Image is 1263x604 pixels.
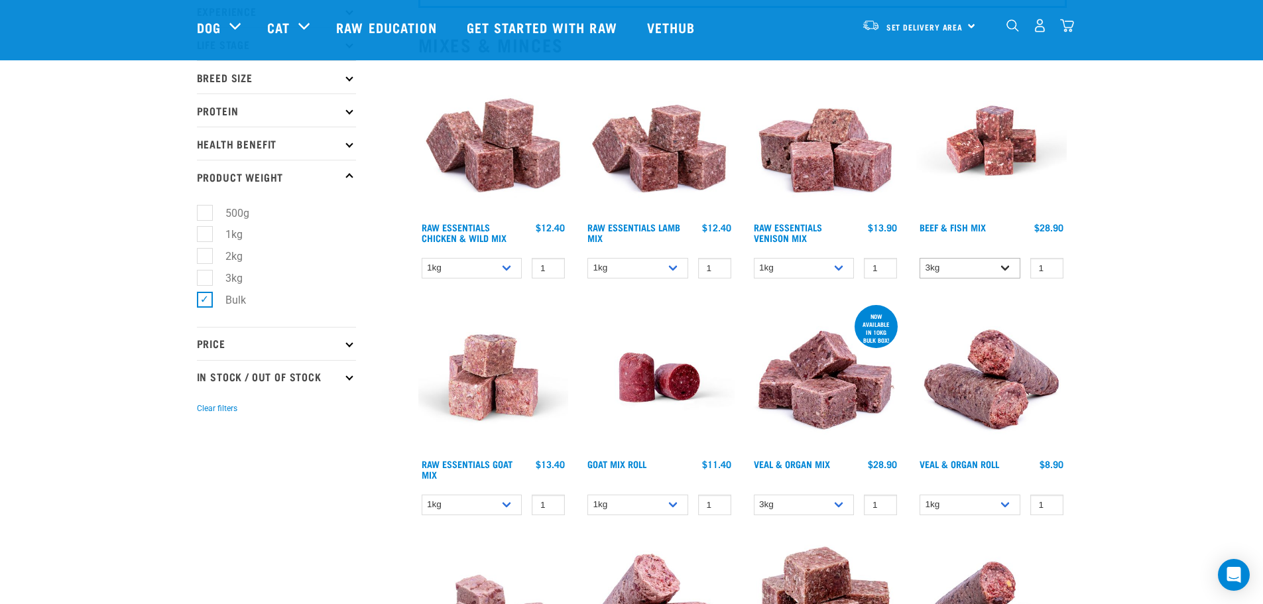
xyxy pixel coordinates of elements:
a: Raw Essentials Chicken & Wild Mix [422,225,507,240]
img: van-moving.png [862,19,880,31]
p: Health Benefit [197,127,356,160]
img: Goat M Ix 38448 [418,302,569,453]
input: 1 [532,495,565,515]
div: $12.40 [702,222,731,233]
input: 1 [698,258,731,278]
input: 1 [1030,258,1063,278]
img: ?1041 RE Lamb Mix 01 [584,66,735,216]
div: Open Intercom Messenger [1218,559,1250,591]
input: 1 [864,258,897,278]
div: $12.40 [536,222,565,233]
input: 1 [864,495,897,515]
a: Cat [267,17,290,37]
p: Price [197,327,356,360]
p: In Stock / Out Of Stock [197,360,356,393]
img: Veal Organ Mix Roll 01 [916,302,1067,453]
p: Protein [197,93,356,127]
p: Breed Size [197,60,356,93]
label: 1kg [204,226,248,243]
div: $13.90 [868,222,897,233]
a: Raw Essentials Venison Mix [754,225,822,240]
a: Beef & Fish Mix [920,225,986,229]
input: 1 [1030,495,1063,515]
a: Get started with Raw [453,1,634,54]
a: Veal & Organ Roll [920,461,999,466]
div: $11.40 [702,459,731,469]
a: Raw Education [323,1,453,54]
input: 1 [698,495,731,515]
span: Set Delivery Area [886,25,963,29]
div: now available in 10kg bulk box! [855,306,898,350]
button: Clear filters [197,402,237,414]
a: Vethub [634,1,712,54]
img: home-icon@2x.png [1060,19,1074,32]
img: user.png [1033,19,1047,32]
img: Raw Essentials Chicken Lamb Beef Bulk Minced Raw Dog Food Roll Unwrapped [584,302,735,453]
label: Bulk [204,292,251,308]
div: $28.90 [1034,222,1063,233]
a: Dog [197,17,221,37]
a: Raw Essentials Goat Mix [422,461,512,477]
img: home-icon-1@2x.png [1006,19,1019,32]
img: 1158 Veal Organ Mix 01 [751,302,901,453]
div: $13.40 [536,459,565,469]
img: 1113 RE Venison Mix 01 [751,66,901,216]
label: 3kg [204,270,248,286]
a: Goat Mix Roll [587,461,646,466]
img: Beef Mackerel 1 [916,66,1067,216]
div: $28.90 [868,459,897,469]
label: 500g [204,205,255,221]
p: Product Weight [197,160,356,193]
div: $8.90 [1040,459,1063,469]
a: Veal & Organ Mix [754,461,830,466]
img: Pile Of Cubed Chicken Wild Meat Mix [418,66,569,216]
a: Raw Essentials Lamb Mix [587,225,680,240]
label: 2kg [204,248,248,265]
input: 1 [532,258,565,278]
